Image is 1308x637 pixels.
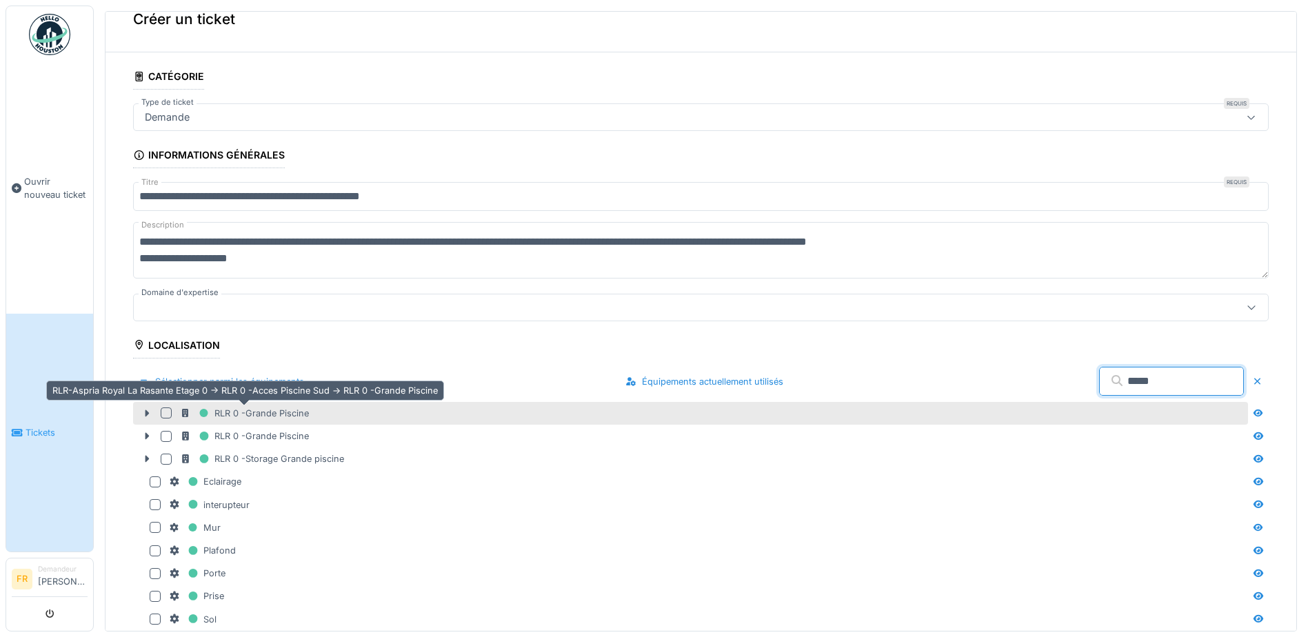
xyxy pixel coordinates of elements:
[180,427,309,445] div: RLR 0 -Grande Piscine
[133,335,220,358] div: Localisation
[133,66,204,90] div: Catégorie
[133,145,285,168] div: Informations générales
[6,314,93,552] a: Tickets
[46,381,444,401] div: RLR-Aspria Royal La Rasante Etage 0 -> RLR 0 -Acces Piscine Sud -> RLR 0 -Grande Piscine
[169,587,224,605] div: Prise
[139,287,221,299] label: Domaine d'expertise
[169,519,221,536] div: Mur
[139,216,187,234] label: Description
[620,372,789,391] div: Équipements actuellement utilisés
[180,450,344,467] div: RLR 0 -Storage Grande piscine
[169,611,217,628] div: Sol
[169,473,241,490] div: Eclairage
[169,542,236,559] div: Plafond
[6,63,93,314] a: Ouvrir nouveau ticket
[1224,98,1249,109] div: Requis
[1224,176,1249,188] div: Requis
[12,564,88,597] a: FR Demandeur[PERSON_NAME]
[133,372,310,391] div: Sélectionner parmi les équipements
[180,405,309,422] div: RLR 0 -Grande Piscine
[139,110,195,125] div: Demande
[38,564,88,574] div: Demandeur
[26,426,88,439] span: Tickets
[29,14,70,55] img: Badge_color-CXgf-gQk.svg
[12,569,32,589] li: FR
[169,565,225,582] div: Porte
[24,175,88,201] span: Ouvrir nouveau ticket
[38,564,88,594] li: [PERSON_NAME]
[139,97,197,108] label: Type de ticket
[169,496,250,514] div: interupteur
[139,176,161,188] label: Titre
